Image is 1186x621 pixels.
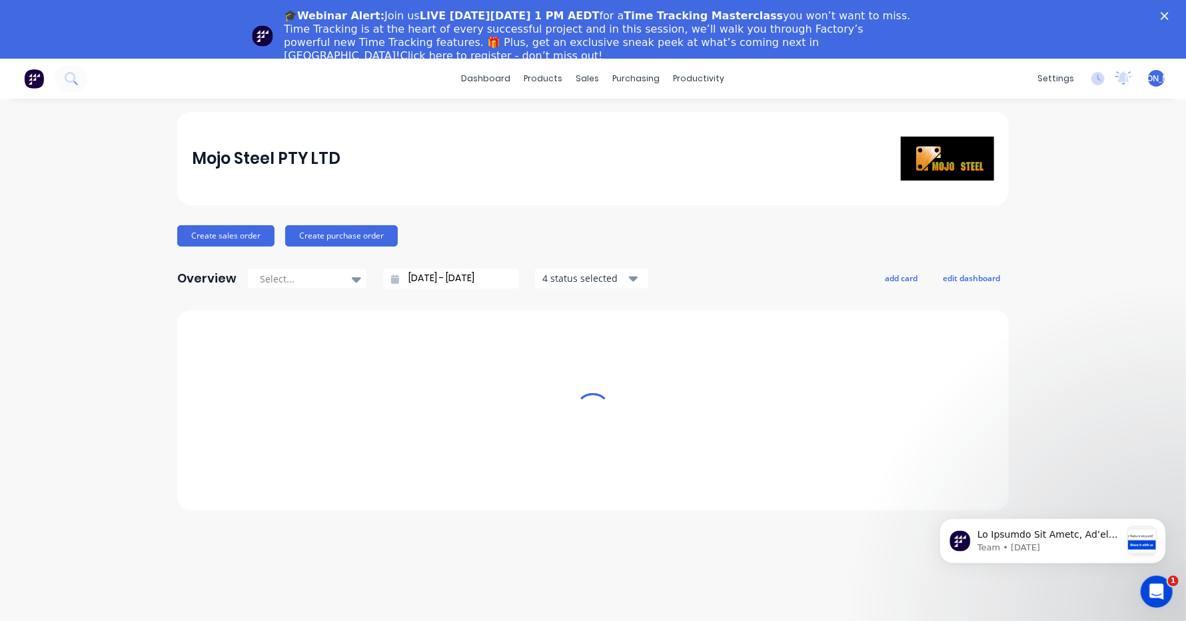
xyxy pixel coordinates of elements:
[284,9,384,22] b: 🎓Webinar Alert:
[624,9,784,22] b: Time Tracking Masterclass
[542,271,626,285] div: 4 status selected
[24,69,44,89] img: Factory
[177,225,275,247] button: Create sales order
[901,137,994,181] img: Mojo Steel PTY LTD
[1161,12,1174,20] div: Close
[1141,576,1173,608] iframe: Intercom live chat
[420,9,600,22] b: LIVE [DATE][DATE] 1 PM AEDT
[876,269,926,287] button: add card
[192,145,341,172] div: Mojo Steel PTY LTD
[284,9,913,63] div: Join us for a you won’t want to miss. Time Tracking is at the heart of every successful project a...
[1168,576,1179,586] span: 1
[518,69,570,89] div: products
[177,265,237,292] div: Overview
[919,492,1186,585] iframe: Intercom notifications message
[1031,69,1081,89] div: settings
[667,69,732,89] div: productivity
[535,269,648,289] button: 4 status selected
[285,225,398,247] button: Create purchase order
[606,69,667,89] div: purchasing
[400,49,603,62] a: Click here to register - don’t miss out!
[455,69,518,89] a: dashboard
[252,25,273,47] img: Profile image for Team
[58,50,202,62] p: Message from Team, sent 1w ago
[934,269,1009,287] button: edit dashboard
[570,69,606,89] div: sales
